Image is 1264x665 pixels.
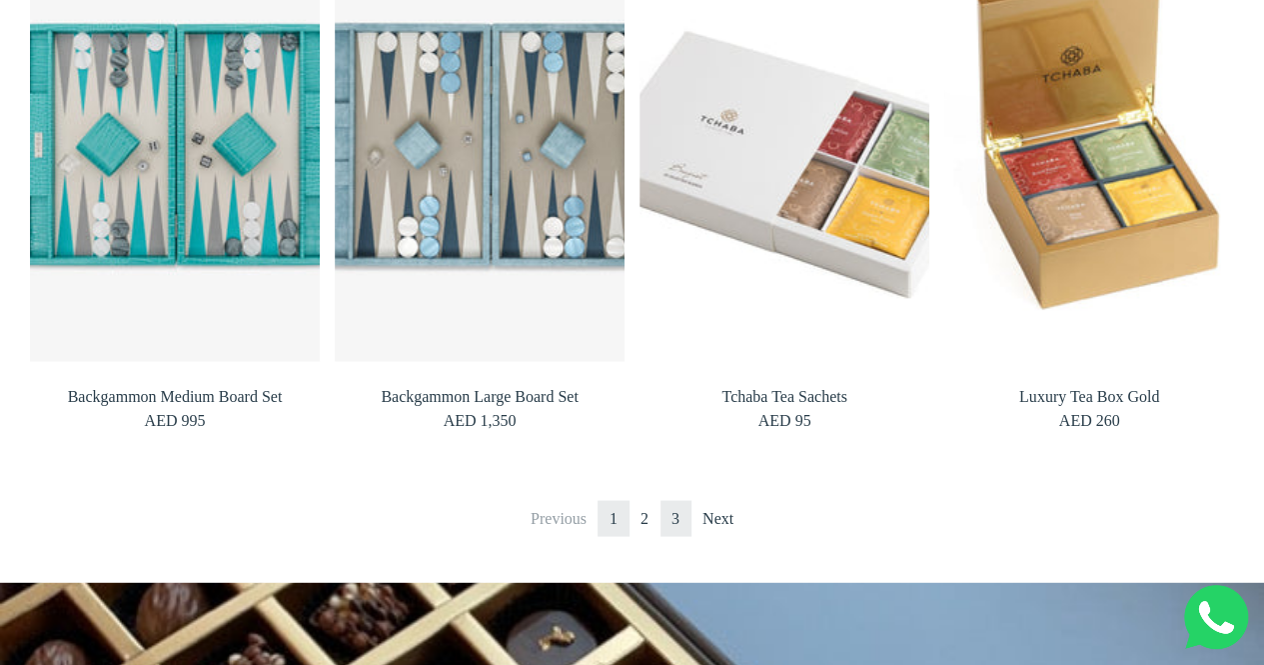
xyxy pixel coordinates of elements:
a: Go to page 3 [659,500,691,536]
a: Backgammon Large Board Set AED 1,350 [335,381,625,437]
a: Backgammon Medium Board Set AED 995 [30,381,320,437]
span: 1 [598,500,630,536]
span: AED 1,350 [444,411,517,428]
span: AED 95 [758,411,811,428]
a: Go to page 2 [629,500,660,536]
nav: Pagination Navigation [519,484,745,552]
span: AED 260 [1059,411,1120,428]
span: Backgammon Medium Board Set [30,386,320,407]
a: Next [690,500,745,536]
img: Whatsapp [1184,585,1248,649]
span: Tchaba Tea Sachets [639,386,929,407]
span: Backgammon Large Board Set [335,386,625,407]
span: AED 995 [145,411,206,428]
a: Tchaba Tea Sachets AED 95 [639,381,929,437]
span: Luxury Tea Box Gold [944,386,1234,407]
a: Luxury Tea Box Gold AED 260 [944,381,1234,437]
